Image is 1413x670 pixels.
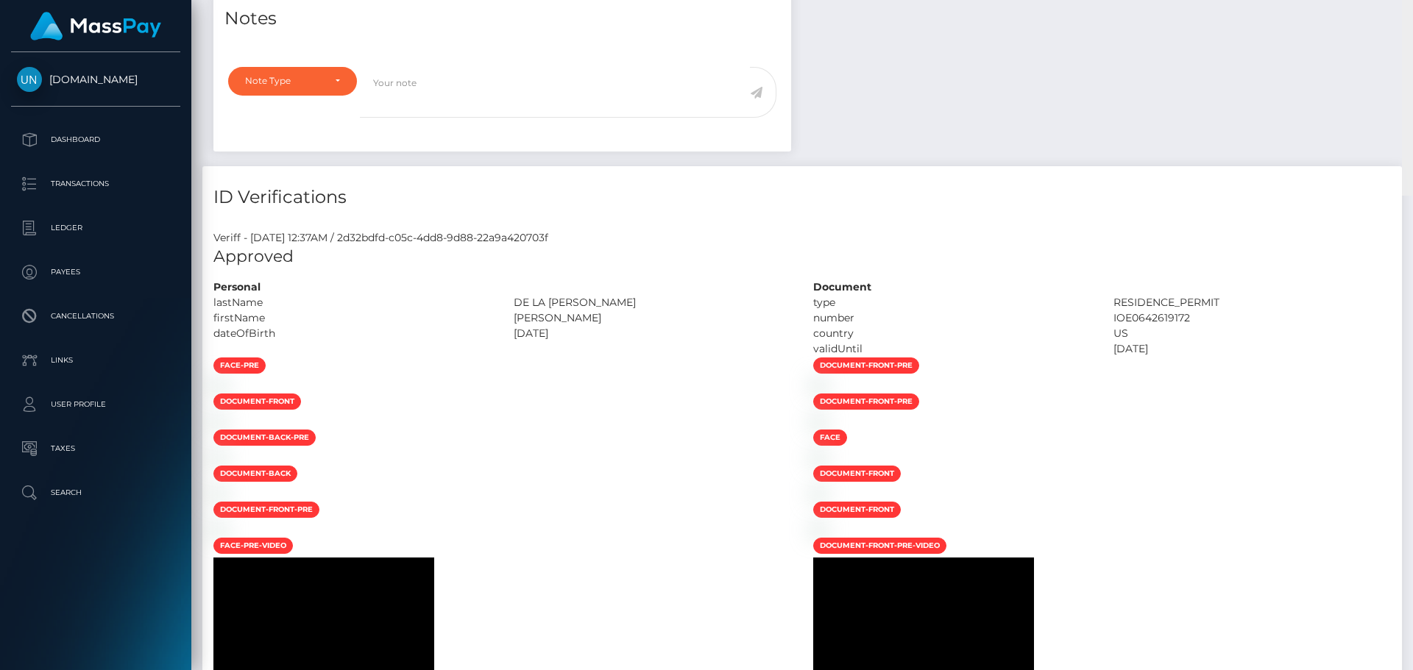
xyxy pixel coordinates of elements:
img: MassPay Logo [30,12,161,40]
a: Links [11,342,180,379]
img: c5249ef2-7d42-43ca-ae7c-8a25a9ccbdee [213,379,225,391]
a: Dashboard [11,121,180,158]
a: Payees [11,254,180,291]
h4: ID Verifications [213,185,1391,210]
p: Cancellations [17,305,174,327]
img: e12a273a-84d1-43ac-9deb-3a7b358126f0 [813,488,825,499]
div: type [802,295,1102,310]
p: Payees [17,261,174,283]
span: document-back-pre [213,430,316,446]
span: face [813,430,847,446]
span: document-front-pre-video [813,538,946,554]
div: RESIDENCE_PERMIT [1102,295,1403,310]
span: document-front-pre [213,502,319,518]
span: face-pre [213,357,266,374]
p: Ledger [17,217,174,239]
button: Note Type [228,67,357,95]
div: Veriff - [DATE] 12:37AM / 2d32bdfd-c05c-4dd8-9d88-22a9a420703f [202,230,1402,246]
h5: Approved [213,246,1391,268]
img: Unlockt.me [17,67,42,92]
div: US [1102,326,1403,341]
p: Transactions [17,173,174,195]
img: 6ce1ac32-db99-4ecf-968d-53691c79887b [813,452,825,463]
div: DE LA [PERSON_NAME] [503,295,803,310]
div: Note Type [245,75,323,87]
h4: Notes [224,6,780,32]
p: Taxes [17,438,174,460]
div: number [802,310,1102,326]
div: [DATE] [503,326,803,341]
img: a9d03512-69a4-482f-acb9-d54cc80c90fd [813,416,825,427]
strong: Document [813,280,871,293]
p: Search [17,482,174,504]
div: IOE0642619172 [1102,310,1403,326]
a: Cancellations [11,298,180,335]
img: b99d488f-2bcf-46a9-a893-0449ae6f0d85 [813,379,825,391]
div: validUntil [802,341,1102,357]
img: 1ceddfef-c7e7-4c3c-a8d8-03862368ac26 [813,524,825,535]
a: User Profile [11,386,180,423]
a: Transactions [11,165,180,202]
a: Taxes [11,430,180,467]
div: country [802,326,1102,341]
div: [DATE] [1102,341,1403,357]
img: 29e459f9-9d16-4de7-b053-cef9e79c9592 [213,488,225,499]
div: firstName [202,310,503,326]
a: Ledger [11,210,180,246]
strong: Personal [213,280,261,293]
div: [PERSON_NAME] [503,310,803,326]
span: document-front [813,502,901,518]
span: document-front-pre [813,393,919,410]
img: 71553e20-971a-4358-a95d-193cba822673 [213,524,225,535]
span: document-front [213,393,301,410]
p: Links [17,349,174,371]
span: [DOMAIN_NAME] [11,73,180,86]
div: dateOfBirth [202,326,503,341]
p: Dashboard [17,129,174,151]
img: 0f9d6c59-7e60-4bf4-9c2f-c4f2add89e93 [213,416,225,427]
span: document-front [813,466,901,482]
p: User Profile [17,393,174,416]
div: lastName [202,295,503,310]
img: 22567198-7922-4952-9583-25c929cc57cd [213,452,225,463]
span: document-back [213,466,297,482]
span: document-front-pre [813,357,919,374]
span: face-pre-video [213,538,293,554]
a: Search [11,474,180,511]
